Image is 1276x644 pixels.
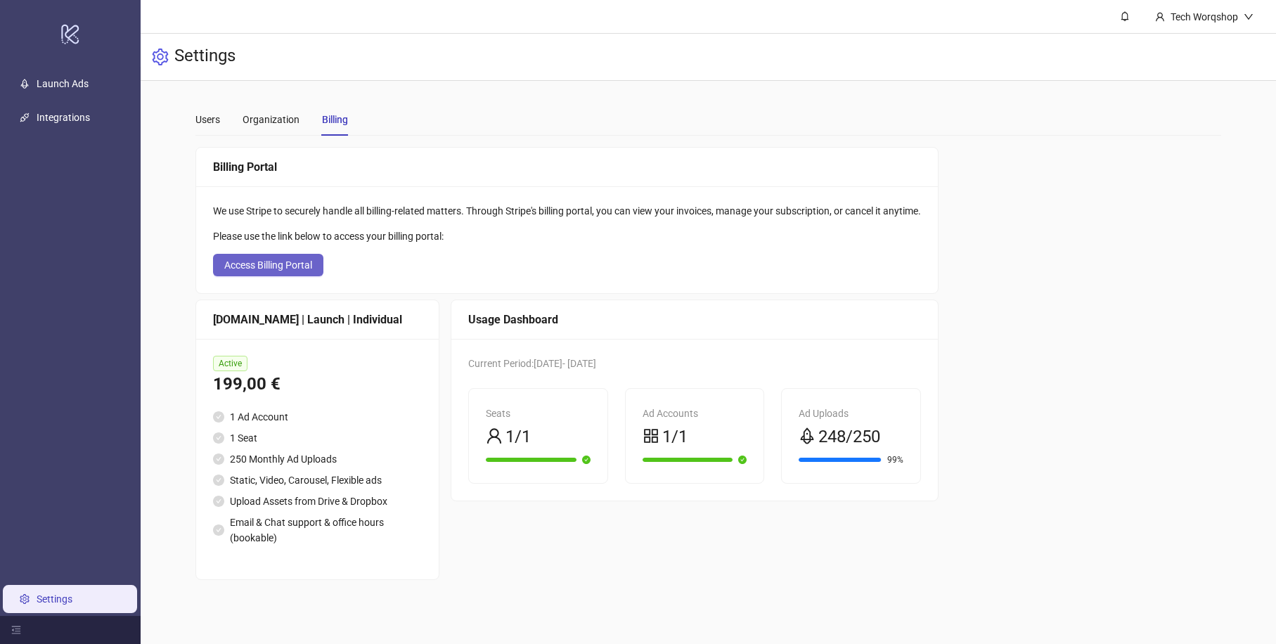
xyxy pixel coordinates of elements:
a: Launch Ads [37,79,89,90]
div: [DOMAIN_NAME] | Launch | Individual [213,311,422,328]
span: Access Billing Portal [224,259,312,271]
div: Billing [322,112,348,127]
span: check-circle [213,453,224,465]
span: check-circle [213,524,224,536]
span: check-circle [213,411,224,423]
div: Please use the link below to access your billing portal: [213,228,921,244]
span: check-circle [213,432,224,444]
span: check-circle [582,456,591,464]
h3: Settings [174,45,236,69]
div: Billing Portal [213,158,921,176]
a: Integrations [37,112,90,124]
span: check-circle [738,456,747,464]
span: 99% [887,456,903,464]
span: setting [152,49,169,65]
span: 248/250 [818,424,880,451]
span: rocket [799,427,816,444]
div: Organization [243,112,299,127]
li: 250 Monthly Ad Uploads [213,451,422,467]
span: user [486,427,503,444]
div: Usage Dashboard [468,311,921,328]
div: Seats [486,406,591,421]
li: Static, Video, Carousel, Flexible ads [213,472,422,488]
li: 1 Seat [213,430,422,446]
span: 1/1 [662,424,688,451]
span: user [1155,12,1165,22]
button: Access Billing Portal [213,254,323,276]
span: appstore [643,427,659,444]
span: check-circle [213,475,224,486]
span: bell [1120,11,1130,21]
div: Users [195,112,220,127]
div: We use Stripe to securely handle all billing-related matters. Through Stripe's billing portal, yo... [213,203,921,219]
span: down [1244,12,1254,22]
a: Settings [37,593,72,605]
div: Tech Worqshop [1165,9,1244,25]
span: 1/1 [505,424,531,451]
span: Current Period: [DATE] - [DATE] [468,358,596,369]
li: Upload Assets from Drive & Dropbox [213,494,422,509]
div: Ad Uploads [799,406,903,421]
li: 1 Ad Account [213,409,422,425]
div: Ad Accounts [643,406,747,421]
div: 199,00 € [213,371,422,398]
span: Active [213,356,247,371]
span: menu-fold [11,625,21,635]
span: check-circle [213,496,224,507]
li: Email & Chat support & office hours (bookable) [213,515,422,546]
